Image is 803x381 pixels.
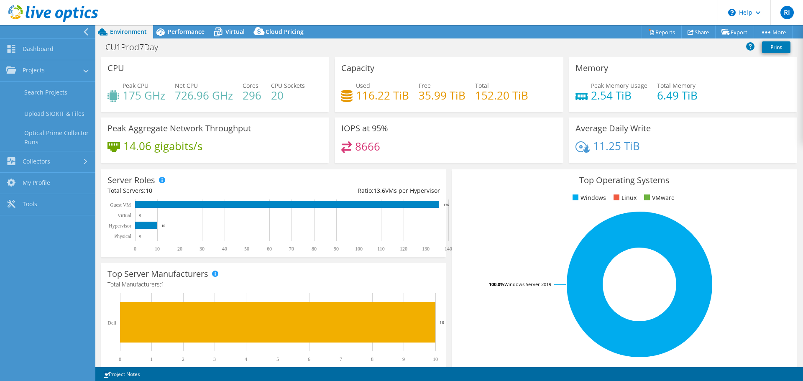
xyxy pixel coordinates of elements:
text: 4 [245,356,247,362]
span: Net CPU [175,82,198,89]
h3: Peak Aggregate Network Throughput [107,124,251,133]
h3: CPU [107,64,124,73]
h3: IOPS at 95% [341,124,388,133]
span: Cores [243,82,258,89]
text: 2 [182,356,184,362]
text: 10 [155,246,160,252]
a: More [754,26,793,38]
h4: 11.25 TiB [593,141,640,151]
text: 60 [267,246,272,252]
h4: 35.99 TiB [419,91,465,100]
span: Cloud Pricing [266,28,304,36]
text: 30 [199,246,205,252]
span: Environment [110,28,147,36]
div: Total Servers: [107,186,274,195]
h4: 2.54 TiB [591,91,647,100]
h4: 296 [243,91,261,100]
li: Linux [611,193,637,202]
h4: 14.06 gigabits/s [123,141,202,151]
h3: Memory [575,64,608,73]
h3: Server Roles [107,176,155,185]
div: Ratio: VMs per Hypervisor [274,186,440,195]
text: 130 [422,246,430,252]
span: 13.6 [373,187,385,194]
text: 0 [139,213,141,217]
span: Performance [168,28,205,36]
text: 0 [134,246,136,252]
a: Share [681,26,716,38]
svg: \n [728,9,736,16]
span: Total Memory [657,82,696,89]
text: 136 [443,203,449,207]
span: Total [475,82,489,89]
text: 120 [400,246,407,252]
text: 90 [334,246,339,252]
h4: 6.49 TiB [657,91,698,100]
h4: Total Manufacturers: [107,280,440,289]
tspan: 100.0% [489,281,504,287]
text: 100 [355,246,363,252]
h4: 726.96 GHz [175,91,233,100]
li: Windows [570,193,606,202]
span: Peak CPU [123,82,148,89]
text: Guest VM [110,202,131,208]
text: Dell [107,320,116,326]
text: 3 [213,356,216,362]
text: 70 [289,246,294,252]
text: 40 [222,246,227,252]
h4: 20 [271,91,305,100]
text: 110 [377,246,385,252]
span: 10 [146,187,152,194]
h3: Average Daily Write [575,124,651,133]
text: 0 [139,234,141,238]
h3: Top Server Manufacturers [107,269,208,279]
text: 1 [150,356,153,362]
text: 80 [312,246,317,252]
text: 5 [276,356,279,362]
text: Hypervisor [109,223,131,229]
text: 10 [433,356,438,362]
tspan: Windows Server 2019 [504,281,551,287]
text: 50 [244,246,249,252]
li: VMware [642,193,675,202]
a: Print [762,41,790,53]
text: 10 [440,320,445,325]
text: 6 [308,356,310,362]
text: 0 [119,356,121,362]
text: Physical [114,233,131,239]
text: 7 [340,356,342,362]
h4: 116.22 TiB [356,91,409,100]
span: Virtual [225,28,245,36]
span: 1 [161,280,164,288]
text: 8 [371,356,373,362]
h4: 175 GHz [123,91,165,100]
h1: CU1Prod7Day [102,43,171,52]
text: Virtual [118,212,132,218]
span: RI [780,6,794,19]
h4: 152.20 TiB [475,91,528,100]
a: Reports [642,26,682,38]
h3: Capacity [341,64,374,73]
span: Peak Memory Usage [591,82,647,89]
h3: Top Operating Systems [458,176,791,185]
span: Free [419,82,431,89]
text: 140 [445,246,452,252]
span: Used [356,82,370,89]
h4: 8666 [355,142,380,151]
text: 10 [161,224,166,228]
a: Export [715,26,754,38]
span: CPU Sockets [271,82,305,89]
a: Project Notes [97,369,146,379]
text: 9 [402,356,405,362]
text: 20 [177,246,182,252]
